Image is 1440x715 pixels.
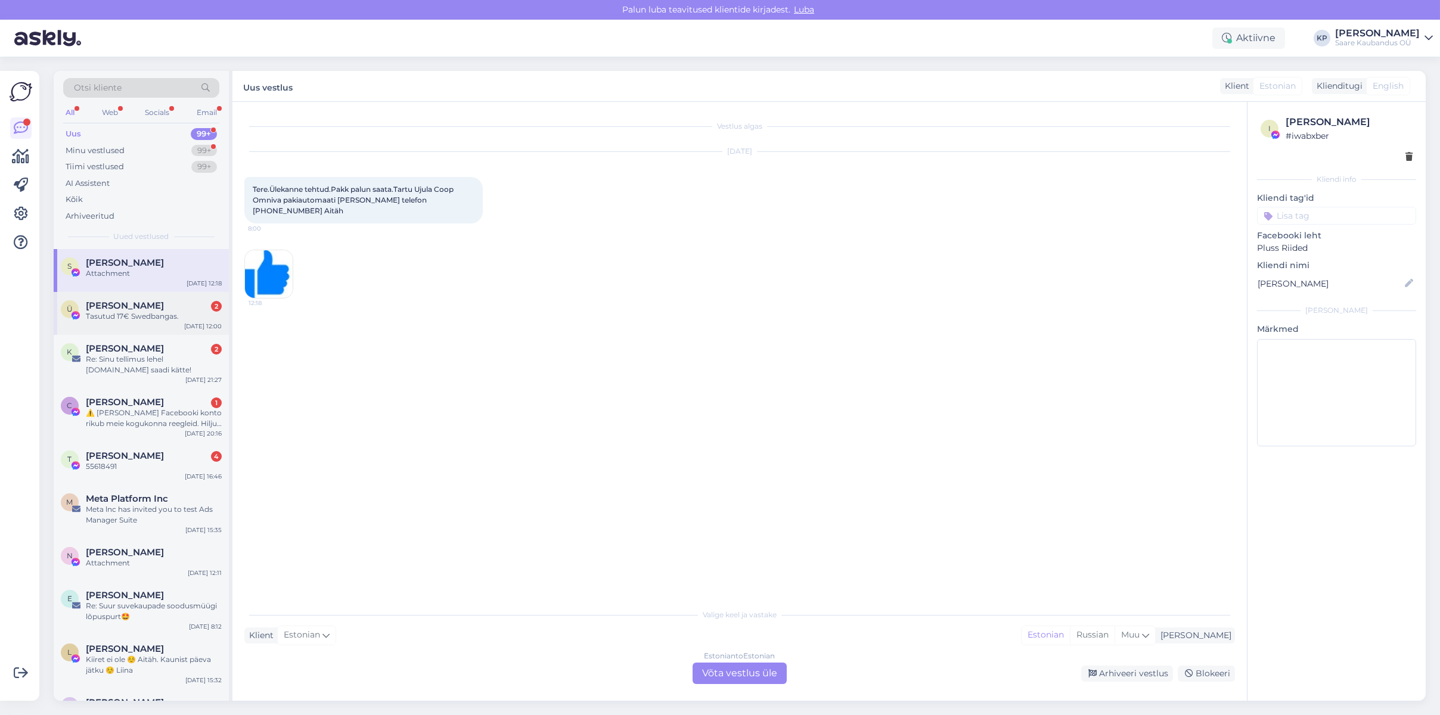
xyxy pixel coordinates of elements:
span: Kaisa Väärtnõu [86,343,164,354]
div: Klient [244,629,274,642]
div: Uus [66,128,81,140]
span: 8:00 [248,224,293,233]
div: 2 [211,301,222,312]
div: Kiiret ei ole ☺️ Aitäh. Kaunist päeva jätku ☺️ Liina [86,654,222,676]
p: Facebooki leht [1257,229,1416,242]
div: [PERSON_NAME] [1257,305,1416,316]
span: eve suurkivi [86,590,164,601]
div: [DATE] 8:12 [189,622,222,631]
div: Blokeeri [1178,666,1235,682]
span: Ü [67,304,73,313]
input: Lisa nimi [1258,277,1402,290]
div: [DATE] 21:27 [185,375,222,384]
div: Estonian to Estonian [705,651,775,661]
img: Attachment [245,250,293,298]
label: Uus vestlus [243,78,293,94]
span: K [67,347,73,356]
span: C [67,401,73,410]
div: [DATE] 12:00 [184,322,222,331]
span: Tatjana Vergeles [86,450,164,461]
div: [DATE] 16:46 [185,472,222,481]
span: Otsi kliente [74,82,122,94]
div: Kõik [66,194,83,206]
div: [DATE] 15:35 [185,526,222,534]
div: Arhiveeri vestlus [1081,666,1173,682]
div: Attachment [86,558,222,568]
p: Pluss Riided [1257,242,1416,254]
div: KP [1314,30,1330,46]
div: Web [100,105,120,120]
p: Märkmed [1257,323,1416,335]
div: ⚠️ [PERSON_NAME] Facebooki konto rikub meie kogukonna reegleid. Hiljuti on meie süsteem saanud ka... [86,408,222,429]
div: Socials [142,105,172,120]
div: AI Assistent [66,178,110,189]
div: [DATE] 12:18 [187,279,222,288]
div: [DATE] 20:16 [185,429,222,438]
span: Meta Platform Inc [86,493,168,504]
div: Tasutud 17€ Swedbangas. [86,311,222,322]
div: Russian [1070,626,1115,644]
div: Meta lnc has invited you to test Ads Manager Suite [86,504,222,526]
span: e [67,594,72,603]
span: Ülle Uiboupin [86,300,164,311]
div: [DATE] [244,146,1235,157]
div: Klienditugi [1312,80,1363,92]
div: Vestlus algas [244,121,1235,132]
div: # iwabxber [1286,129,1413,142]
span: S [68,262,72,271]
a: [PERSON_NAME]Saare Kaubandus OÜ [1335,29,1433,48]
div: Re: Suur suvekaupade soodusmüügi lõpuspurt🤩 [86,601,222,622]
span: Estonian [284,629,320,642]
div: Arhiveeritud [66,210,114,222]
span: M [67,498,73,506]
img: Askly Logo [10,80,32,103]
span: i [1268,124,1271,133]
div: Tiimi vestlused [66,161,124,173]
div: Valige keel ja vastake [244,610,1235,620]
div: Aktiivne [1212,27,1285,49]
div: Minu vestlused [66,145,125,157]
div: Klient [1220,80,1249,92]
span: Estonian [1259,80,1296,92]
p: Kliendi nimi [1257,259,1416,272]
span: T [68,455,72,464]
div: 99+ [191,161,217,173]
p: Kliendi tag'id [1257,192,1416,204]
div: [DATE] 15:32 [185,676,222,685]
div: 4 [211,451,222,462]
span: Cydeine James Razonable [86,397,164,408]
span: Muu [1121,629,1140,640]
div: [PERSON_NAME] [1156,629,1231,642]
div: 99+ [191,145,217,157]
span: Nelly Vahemets [86,547,164,558]
div: [DATE] 12:11 [188,568,222,577]
div: Email [194,105,219,120]
span: Eve Veerva [86,697,164,708]
div: 2 [211,344,222,355]
div: Võta vestlus üle [693,663,787,684]
span: L [68,648,72,657]
input: Lisa tag [1257,207,1416,225]
span: Uued vestlused [114,231,169,242]
div: 99+ [191,128,217,140]
span: N [67,551,73,560]
span: Liina Ubakivi [86,643,164,654]
div: All [63,105,77,120]
div: Re: Sinu tellimus lehel [DOMAIN_NAME] saadi kätte! [86,354,222,375]
span: Luba [790,4,818,15]
span: Tere.Ülekanne tehtud.Pakk palun saata.Tartu Ujula Coop Omniva pakiautomaati [PERSON_NAME] telefon... [253,185,455,215]
div: 55618491 [86,461,222,472]
div: Estonian [1022,626,1070,644]
div: Saare Kaubandus OÜ [1335,38,1420,48]
span: English [1373,80,1404,92]
div: Attachment [86,268,222,279]
span: Saima Joa [86,257,164,268]
div: [PERSON_NAME] [1286,115,1413,129]
span: 12:18 [249,299,293,307]
div: Kliendi info [1257,174,1416,185]
div: [PERSON_NAME] [1335,29,1420,38]
div: 1 [211,397,222,408]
